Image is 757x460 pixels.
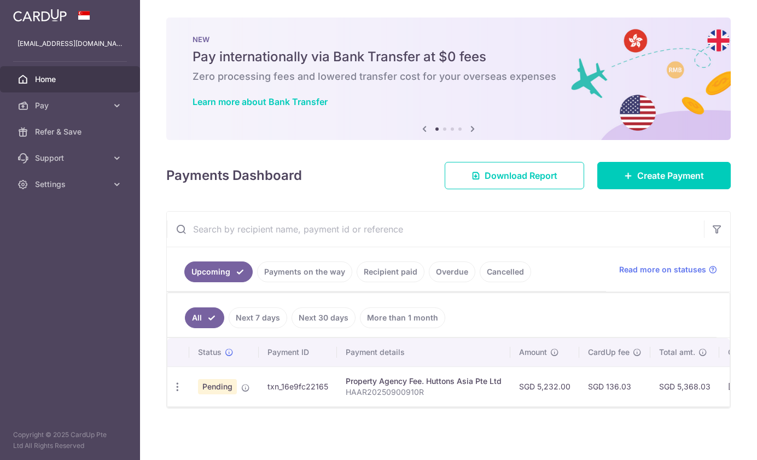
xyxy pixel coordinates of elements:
[193,96,328,107] a: Learn more about Bank Transfer
[35,74,107,85] span: Home
[429,261,475,282] a: Overdue
[360,307,445,328] a: More than 1 month
[579,366,650,406] td: SGD 136.03
[480,261,531,282] a: Cancelled
[35,100,107,111] span: Pay
[229,307,287,328] a: Next 7 days
[510,366,579,406] td: SGD 5,232.00
[193,35,704,44] p: NEW
[166,166,302,185] h4: Payments Dashboard
[659,347,695,358] span: Total amt.
[257,261,352,282] a: Payments on the way
[198,347,222,358] span: Status
[357,261,424,282] a: Recipient paid
[35,179,107,190] span: Settings
[637,169,704,182] span: Create Payment
[185,307,224,328] a: All
[337,338,510,366] th: Payment details
[193,70,704,83] h6: Zero processing fees and lowered transfer cost for your overseas expenses
[597,162,731,189] a: Create Payment
[619,264,706,275] span: Read more on statuses
[445,162,584,189] a: Download Report
[18,38,123,49] p: [EMAIL_ADDRESS][DOMAIN_NAME]
[619,264,717,275] a: Read more on statuses
[588,347,630,358] span: CardUp fee
[519,347,547,358] span: Amount
[198,379,237,394] span: Pending
[13,9,67,22] img: CardUp
[259,366,337,406] td: txn_16e9fc22165
[35,126,107,137] span: Refer & Save
[166,18,731,140] img: Bank transfer banner
[35,153,107,164] span: Support
[259,338,337,366] th: Payment ID
[346,376,502,387] div: Property Agency Fee. Huttons Asia Pte Ltd
[184,261,253,282] a: Upcoming
[292,307,356,328] a: Next 30 days
[650,366,719,406] td: SGD 5,368.03
[485,169,557,182] span: Download Report
[686,427,746,455] iframe: Opens a widget where you can find more information
[167,212,704,247] input: Search by recipient name, payment id or reference
[193,48,704,66] h5: Pay internationally via Bank Transfer at $0 fees
[346,387,502,398] p: HAAR20250900910R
